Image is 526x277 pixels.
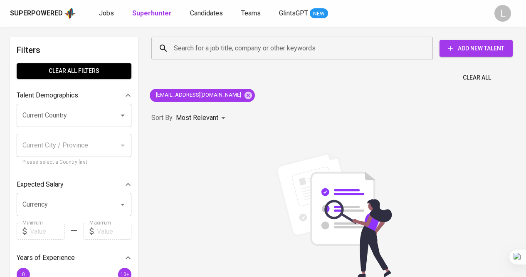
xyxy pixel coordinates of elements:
span: Clear All filters [23,66,125,76]
button: Open [117,199,128,210]
h6: Filters [17,43,131,57]
b: Superhunter [132,9,172,17]
div: Expected Salary [17,176,131,193]
button: Clear All filters [17,63,131,79]
p: Expected Salary [17,180,64,190]
a: Superhunter [132,8,173,19]
button: Clear All [459,70,494,85]
input: Value [30,223,64,240]
span: NEW [310,10,328,18]
img: app logo [64,7,76,20]
p: Most Relevant [176,113,218,123]
p: Sort By [151,113,173,123]
p: Please select a Country first [22,158,126,167]
div: [EMAIL_ADDRESS][DOMAIN_NAME] [150,89,255,102]
div: L [494,5,511,22]
div: Years of Experience [17,250,131,266]
span: Add New Talent [446,43,506,54]
a: Superpoweredapp logo [10,7,76,20]
div: Most Relevant [176,110,228,126]
button: Open [117,110,128,121]
button: Add New Talent [440,40,513,57]
a: Teams [241,8,262,19]
span: Clear All [463,72,491,83]
span: Candidates [190,9,223,17]
span: [EMAIL_ADDRESS][DOMAIN_NAME] [150,91,246,99]
span: Teams [241,9,261,17]
span: GlintsGPT [279,9,308,17]
a: GlintsGPT NEW [279,8,328,19]
p: Talent Demographics [17,90,78,100]
div: Superpowered [10,9,63,18]
input: Value [97,223,131,240]
a: Candidates [190,8,225,19]
div: Talent Demographics [17,87,131,104]
span: Jobs [99,9,114,17]
a: Jobs [99,8,116,19]
p: Years of Experience [17,253,75,263]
